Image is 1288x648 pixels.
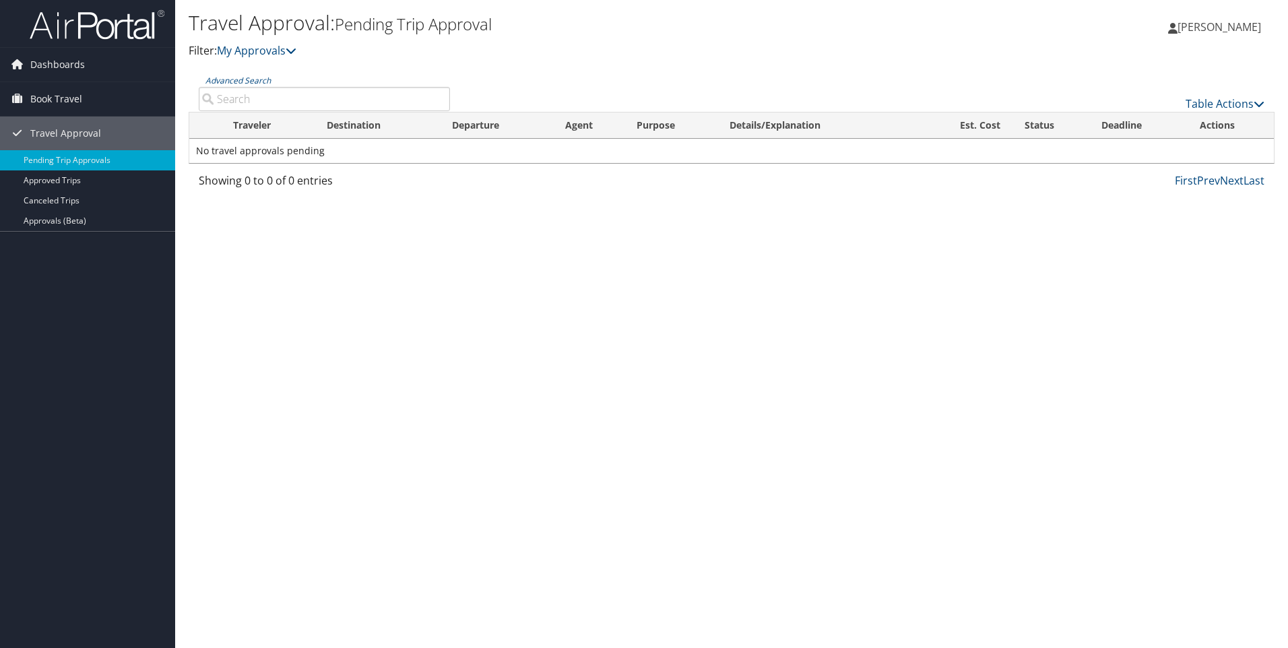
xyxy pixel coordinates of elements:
[189,42,913,60] p: Filter:
[1186,96,1264,111] a: Table Actions
[199,87,450,111] input: Advanced Search
[1178,20,1261,34] span: [PERSON_NAME]
[30,9,164,40] img: airportal-logo.png
[440,112,553,139] th: Departure: activate to sort column ascending
[189,9,913,37] h1: Travel Approval:
[221,112,315,139] th: Traveler: activate to sort column ascending
[217,43,296,58] a: My Approvals
[1197,173,1220,188] a: Prev
[1089,112,1188,139] th: Deadline: activate to sort column descending
[30,82,82,116] span: Book Travel
[335,13,492,35] small: Pending Trip Approval
[30,117,101,150] span: Travel Approval
[205,75,271,86] a: Advanced Search
[189,139,1274,163] td: No travel approvals pending
[1188,112,1274,139] th: Actions
[917,112,1013,139] th: Est. Cost: activate to sort column ascending
[1012,112,1089,139] th: Status: activate to sort column ascending
[1244,173,1264,188] a: Last
[199,172,450,195] div: Showing 0 to 0 of 0 entries
[30,48,85,82] span: Dashboards
[624,112,717,139] th: Purpose
[717,112,917,139] th: Details/Explanation
[1168,7,1275,47] a: [PERSON_NAME]
[1220,173,1244,188] a: Next
[1175,173,1197,188] a: First
[315,112,440,139] th: Destination: activate to sort column ascending
[553,112,625,139] th: Agent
